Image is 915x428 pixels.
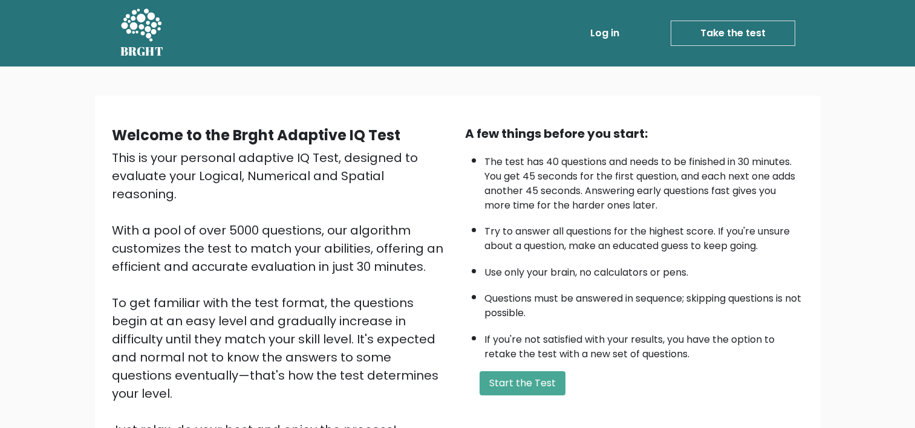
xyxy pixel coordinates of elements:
[120,44,164,59] h5: BRGHT
[484,259,804,280] li: Use only your brain, no calculators or pens.
[120,5,164,62] a: BRGHT
[671,21,795,46] a: Take the test
[484,149,804,213] li: The test has 40 questions and needs to be finished in 30 minutes. You get 45 seconds for the firs...
[585,21,624,45] a: Log in
[465,125,804,143] div: A few things before you start:
[484,326,804,362] li: If you're not satisfied with your results, you have the option to retake the test with a new set ...
[484,285,804,320] li: Questions must be answered in sequence; skipping questions is not possible.
[112,125,400,145] b: Welcome to the Brght Adaptive IQ Test
[484,218,804,253] li: Try to answer all questions for the highest score. If you're unsure about a question, make an edu...
[480,371,565,395] button: Start the Test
